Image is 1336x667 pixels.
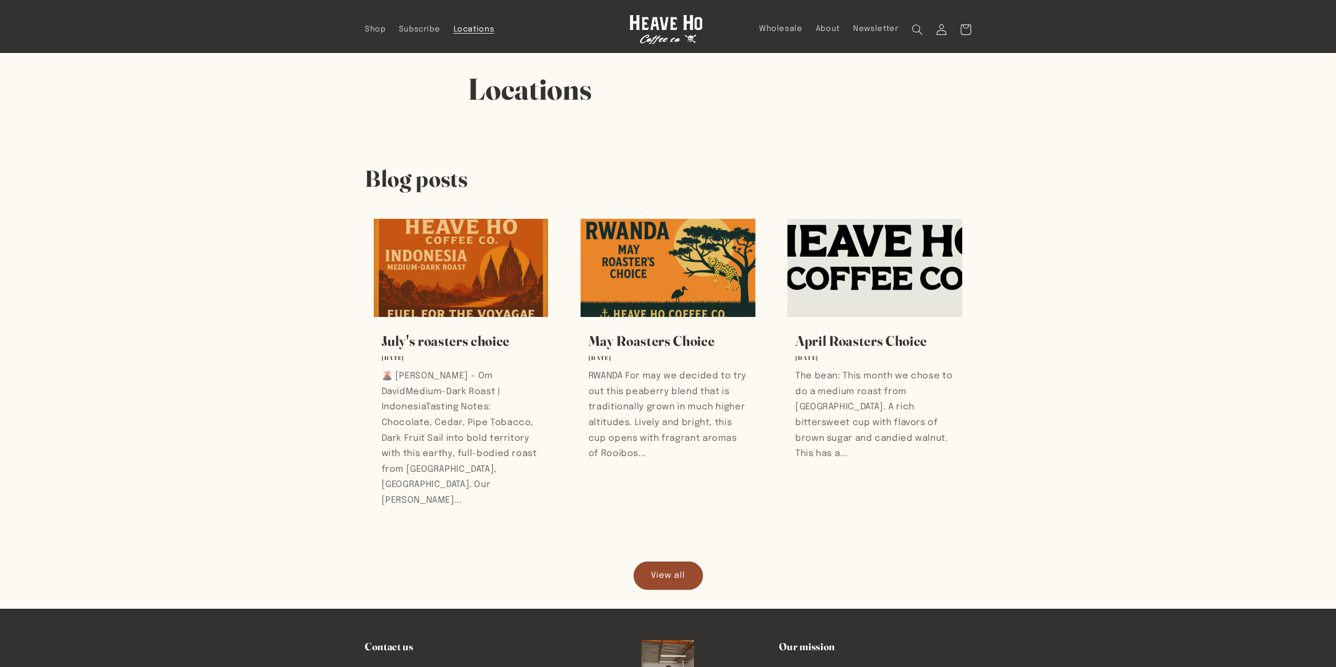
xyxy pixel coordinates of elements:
a: View all [634,562,703,589]
span: Locations [454,25,495,35]
a: Subscribe [392,18,447,41]
a: Shop [358,18,392,41]
span: Shop [365,25,386,35]
a: Newsletter [847,17,906,40]
a: About [809,17,846,40]
a: Locations [447,18,501,41]
summary: Search [905,17,929,41]
a: July's roasters choice [382,332,541,350]
img: Heave Ho Coffee Co [629,15,703,45]
span: About [816,24,840,34]
span: Wholesale [759,24,803,34]
h2: Contact us [365,640,557,653]
span: Newsletter [853,24,898,34]
a: May Roasters Choice [588,332,748,350]
h2: Our mission [779,640,971,653]
h2: Blog posts [365,164,468,194]
span: Subscribe [399,25,440,35]
a: April Roasters Choice [795,332,954,350]
h1: Locations [468,70,868,109]
a: Wholesale [752,17,809,40]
